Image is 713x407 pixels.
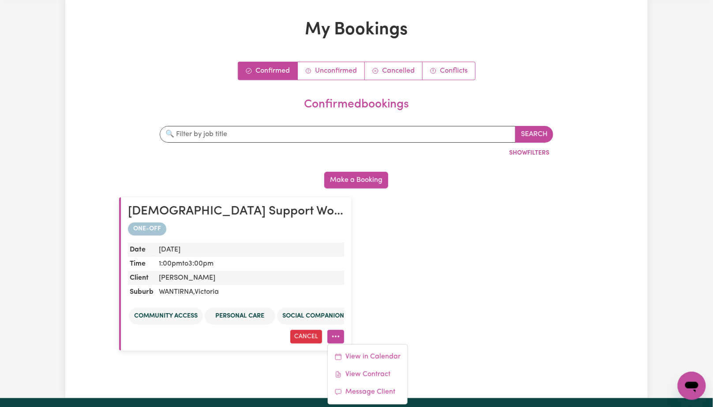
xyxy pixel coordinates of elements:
dd: 1:00pm to 3:00pm [155,257,344,271]
a: Unconfirmed bookings [298,62,365,80]
dt: Time [128,257,155,271]
a: Cancelled bookings [365,62,423,80]
div: one-off booking [128,222,344,236]
button: Search [515,126,553,143]
button: More options [327,330,344,344]
button: ShowFilters [505,146,553,160]
button: Make a Booking [324,172,388,189]
dd: WANTIRNA , Victoria [155,285,344,299]
span: ONE-OFF [128,222,166,236]
iframe: Button to launch messaging window [678,372,706,400]
h1: My Bookings [119,19,594,41]
dt: Date [128,243,155,257]
li: Community access [129,308,203,325]
a: Confirmed bookings [238,62,298,80]
h2: Female Support Worker Needed In Wantirna, VIC [128,204,344,219]
div: More options [327,344,408,405]
a: Conflict bookings [423,62,475,80]
dt: Client [128,271,155,285]
a: Message Client [328,383,408,401]
dd: [DATE] [155,243,344,257]
a: View Contract [328,366,408,383]
input: 🔍 Filter by job title [160,126,516,143]
dd: [PERSON_NAME] [155,271,344,285]
h2: confirmed bookings [123,98,590,112]
button: Cancel [290,330,322,344]
li: Social companionship [277,308,363,325]
a: View in Calendar [328,348,408,366]
li: Personal care [205,308,275,325]
span: Show [509,150,527,156]
dt: Suburb [128,285,155,299]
